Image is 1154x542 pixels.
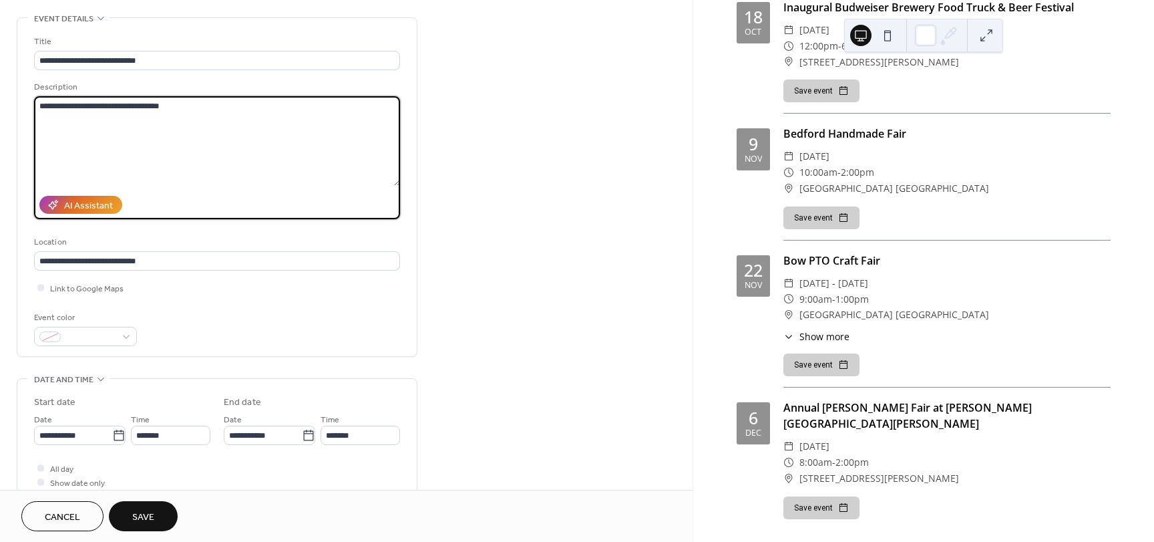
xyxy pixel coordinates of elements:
div: Event color [34,311,134,325]
div: Location [34,235,397,249]
div: Start date [34,396,75,410]
div: ​ [783,291,794,307]
span: 1:00pm [835,291,869,307]
span: Date and time [34,373,93,387]
span: 6:00pm [841,38,875,54]
span: [GEOGRAPHIC_DATA] [GEOGRAPHIC_DATA] [799,180,989,196]
div: Bow PTO Craft Fair [783,253,1111,269]
div: 6 [749,410,758,426]
div: 9 [749,136,758,152]
div: ​ [783,38,794,54]
span: [DATE] [799,438,829,454]
div: Oct [745,28,761,37]
span: All day [50,462,73,477]
span: [STREET_ADDRESS][PERSON_NAME] [799,470,959,487]
button: Cancel [21,501,104,531]
span: [DATE] [799,148,829,164]
div: Bedford Handmade Fair [783,126,1111,142]
span: Show more [799,329,849,344]
button: Save event [783,354,859,376]
div: ​ [783,307,794,323]
div: Description [34,80,397,94]
span: - [832,291,835,307]
span: Save [132,511,154,525]
span: - [838,38,841,54]
span: Link to Google Maps [50,282,124,296]
span: [STREET_ADDRESS][PERSON_NAME] [799,54,959,70]
span: Date [34,413,52,427]
div: 18 [744,9,763,25]
span: 8:00am [799,454,832,470]
div: ​ [783,54,794,70]
div: Nov [745,155,762,164]
span: [DATE] - [DATE] [799,275,868,291]
span: [GEOGRAPHIC_DATA] [GEOGRAPHIC_DATA] [799,307,989,323]
button: ​Show more [783,329,849,344]
div: Title [34,35,397,49]
div: Dec [745,429,761,438]
button: Save [109,501,178,531]
div: ​ [783,148,794,164]
div: AI Assistant [64,199,113,213]
div: 22 [744,262,763,279]
div: ​ [783,438,794,454]
button: Save event [783,497,859,519]
span: Time [321,413,339,427]
span: - [837,164,841,180]
button: AI Assistant [39,196,122,214]
span: Date [224,413,242,427]
div: ​ [783,470,794,487]
div: ​ [783,275,794,291]
span: [DATE] [799,22,829,38]
span: 12:00pm [799,38,838,54]
div: ​ [783,164,794,180]
span: - [832,454,835,470]
div: End date [224,396,261,410]
span: Cancel [45,511,80,525]
span: 10:00am [799,164,837,180]
span: 2:00pm [835,454,869,470]
span: Time [131,413,150,427]
button: Save event [783,80,859,102]
div: ​ [783,180,794,196]
div: ​ [783,454,794,470]
span: Show date only [50,477,105,491]
div: Annual [PERSON_NAME] Fair at [PERSON_NAME][GEOGRAPHIC_DATA][PERSON_NAME] [783,400,1111,432]
div: ​ [783,22,794,38]
span: Event details [34,12,93,26]
div: Nov [745,281,762,290]
span: 2:00pm [841,164,874,180]
span: 9:00am [799,291,832,307]
button: Save event [783,207,859,229]
div: ​ [783,329,794,344]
